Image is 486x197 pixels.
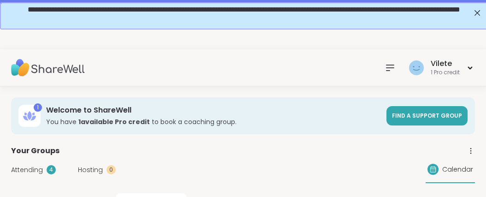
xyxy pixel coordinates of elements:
[431,69,460,77] div: 1 Pro credit
[409,60,424,75] img: Vilete
[46,105,381,115] h3: Welcome to ShareWell
[11,52,85,84] img: ShareWell Nav Logo
[11,165,43,175] span: Attending
[392,112,462,119] span: Find a support group
[431,59,460,69] div: Vilete
[46,117,381,126] h3: You have to book a coaching group.
[386,106,468,125] a: Find a support group
[78,117,150,126] b: 1 available Pro credit
[34,103,42,112] div: 1
[442,165,473,174] span: Calendar
[47,165,56,174] div: 4
[11,145,59,156] span: Your Groups
[78,165,103,175] span: Hosting
[107,165,116,174] div: 0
